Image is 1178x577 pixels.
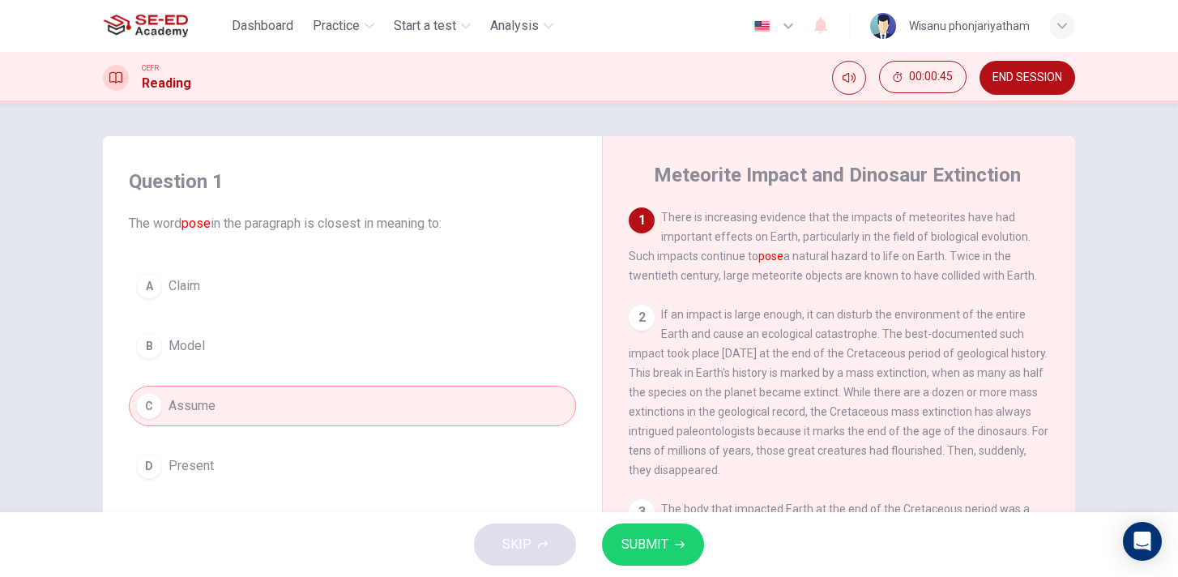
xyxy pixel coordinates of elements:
span: The word in the paragraph is closest in meaning to: [129,214,576,233]
div: B [136,333,162,359]
button: Analysis [484,11,560,41]
font: pose [758,250,783,263]
span: 00:00:45 [909,71,953,83]
button: Practice [306,11,381,41]
button: END SESSION [980,61,1075,95]
img: SE-ED Academy logo [103,10,188,42]
button: SUBMIT [602,524,704,566]
button: Dashboard [225,11,300,41]
span: Assume [169,396,216,416]
div: Open Intercom Messenger [1123,522,1162,561]
span: END SESSION [992,71,1062,84]
span: If an impact is large enough, it can disturb the environment of the entire Earth and cause an eco... [629,308,1048,477]
h4: Meteorite Impact and Dinosaur Extinction [654,162,1021,188]
span: Start a test [394,16,456,36]
span: Present [169,456,214,476]
span: Practice [313,16,360,36]
font: pose [181,216,211,231]
span: SUBMIT [621,533,668,556]
button: CAssume [129,386,576,426]
div: Hide [879,61,967,95]
button: AClaim [129,266,576,306]
span: Model [169,336,205,356]
div: A [136,273,162,299]
div: Wisanu phonjariyatham [909,16,1030,36]
span: Claim [169,276,200,296]
span: Analysis [490,16,539,36]
a: SE-ED Academy logo [103,10,225,42]
div: 1 [629,207,655,233]
button: Start a test [387,11,477,41]
button: 00:00:45 [879,61,967,93]
div: C [136,393,162,419]
img: Profile picture [870,13,896,39]
div: Mute [832,61,866,95]
button: BModel [129,326,576,366]
span: Dashboard [232,16,293,36]
div: 2 [629,305,655,331]
button: DPresent [129,446,576,486]
span: CEFR [142,62,159,74]
div: D [136,453,162,479]
h1: Reading [142,74,191,93]
h4: Question 1 [129,169,576,194]
span: There is increasing evidence that the impacts of meteorites have had important effects on Earth, ... [629,211,1037,282]
img: en [752,20,772,32]
div: 3 [629,499,655,525]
